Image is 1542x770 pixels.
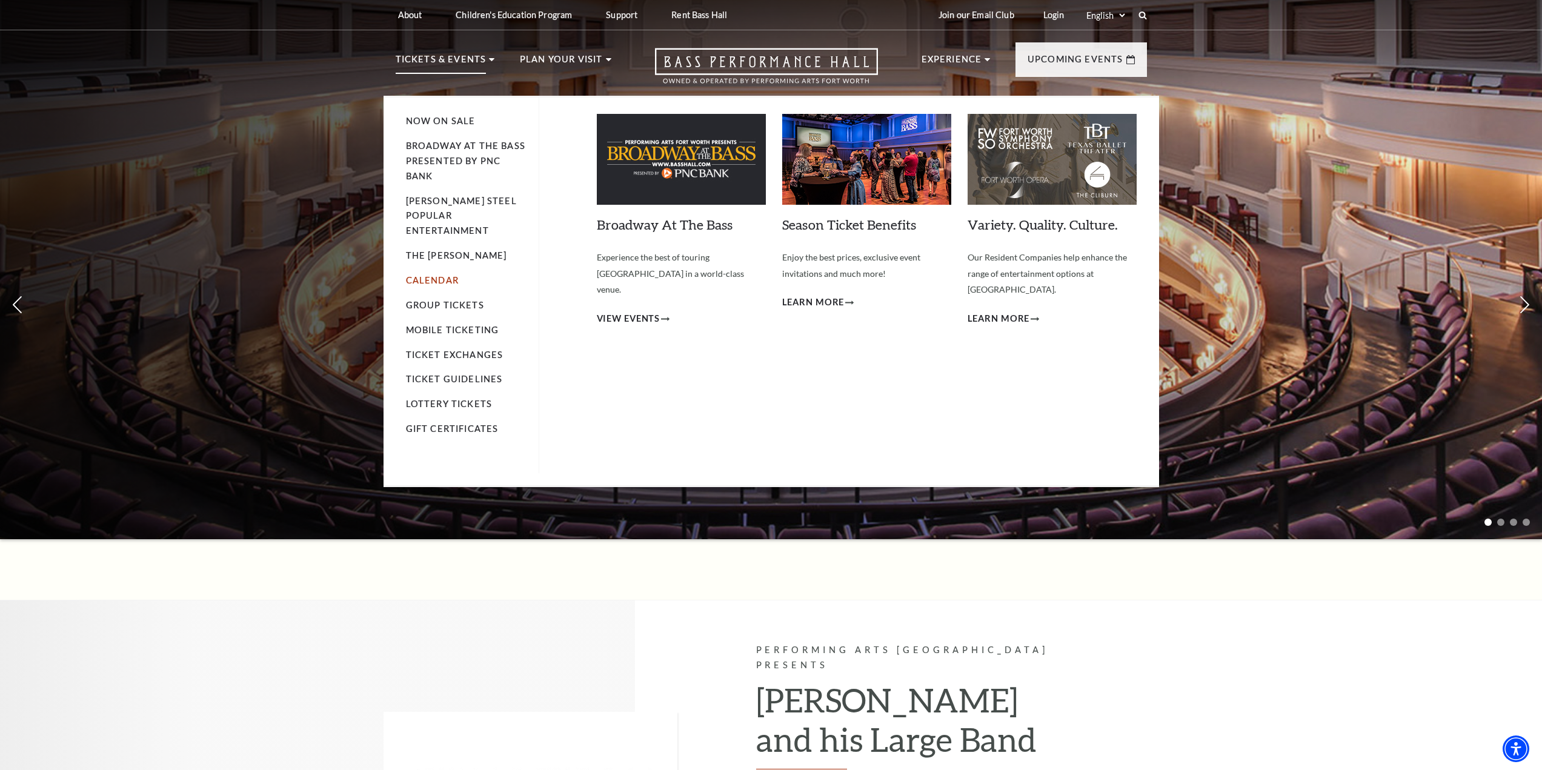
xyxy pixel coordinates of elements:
[1084,10,1127,21] select: Select:
[406,325,499,335] a: Mobile Ticketing
[406,423,499,434] a: Gift Certificates
[1028,52,1123,74] p: Upcoming Events
[398,10,422,20] p: About
[406,116,476,126] a: Now On Sale
[406,374,503,384] a: Ticket Guidelines
[597,311,660,327] span: View Events
[606,10,637,20] p: Support
[782,295,845,310] span: Learn More
[406,196,517,236] a: [PERSON_NAME] Steel Popular Entertainment
[406,141,525,181] a: Broadway At The Bass presented by PNC Bank
[782,295,854,310] a: Learn More Season Ticket Benefits
[406,250,507,261] a: The [PERSON_NAME]
[782,250,951,282] p: Enjoy the best prices, exclusive event invitations and much more!
[968,114,1137,205] img: Variety. Quality. Culture.
[968,250,1137,298] p: Our Resident Companies help enhance the range of entertainment options at [GEOGRAPHIC_DATA].
[406,300,484,310] a: Group Tickets
[406,350,503,360] a: Ticket Exchanges
[1503,735,1529,762] div: Accessibility Menu
[406,399,493,409] a: Lottery Tickets
[782,114,951,205] img: Season Ticket Benefits
[520,52,603,74] p: Plan Your Visit
[396,52,487,74] p: Tickets & Events
[968,311,1030,327] span: Learn More
[922,52,982,74] p: Experience
[597,311,670,327] a: View Events
[968,216,1118,233] a: Variety. Quality. Culture.
[456,10,572,20] p: Children's Education Program
[406,275,459,285] a: Calendar
[968,311,1040,327] a: Learn More Variety. Quality. Culture.
[756,643,1080,673] p: Performing Arts [GEOGRAPHIC_DATA] Presents
[671,10,727,20] p: Rent Bass Hall
[597,216,733,233] a: Broadway At The Bass
[597,114,766,205] img: Broadway At The Bass
[597,250,766,298] p: Experience the best of touring [GEOGRAPHIC_DATA] in a world-class venue.
[756,680,1080,769] h2: [PERSON_NAME] and his Large Band
[782,216,916,233] a: Season Ticket Benefits
[611,48,922,96] a: Open this option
